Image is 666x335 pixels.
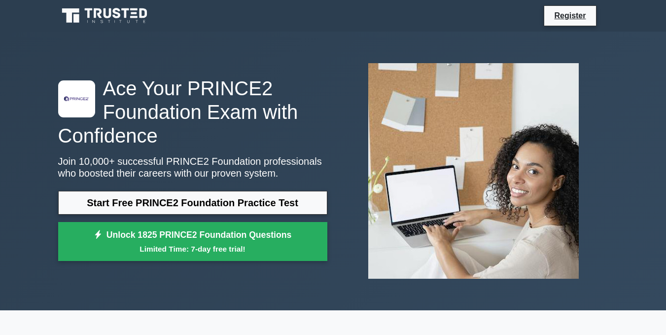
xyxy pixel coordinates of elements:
a: Start Free PRINCE2 Foundation Practice Test [58,191,327,215]
p: Join 10,000+ successful PRINCE2 Foundation professionals who boosted their careers with our prove... [58,155,327,179]
a: Register [548,9,592,22]
h1: Ace Your PRINCE2 Foundation Exam with Confidence [58,76,327,148]
a: Unlock 1825 PRINCE2 Foundation QuestionsLimited Time: 7-day free trial! [58,222,327,261]
small: Limited Time: 7-day free trial! [70,243,315,255]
